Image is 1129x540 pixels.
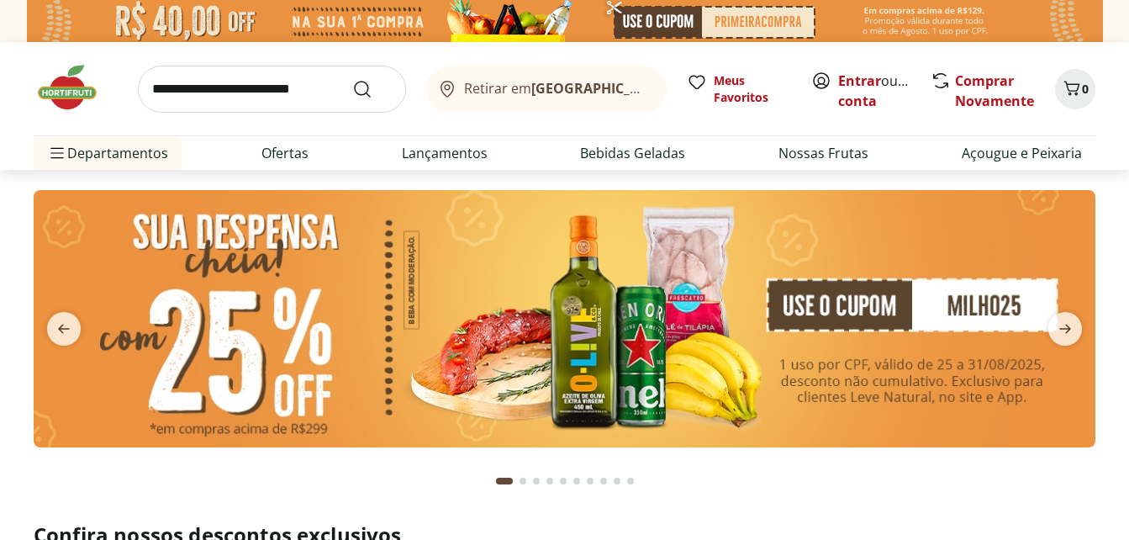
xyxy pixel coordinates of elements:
[34,312,94,346] button: previous
[34,62,118,113] img: Hortifruti
[543,461,557,501] button: Go to page 4 from fs-carousel
[597,461,610,501] button: Go to page 8 from fs-carousel
[955,71,1034,110] a: Comprar Novamente
[493,461,516,501] button: Current page from fs-carousel
[352,79,393,99] button: Submit Search
[687,72,791,106] a: Meus Favoritos
[402,143,488,163] a: Lançamentos
[962,143,1082,163] a: Açougue e Peixaria
[570,461,583,501] button: Go to page 6 from fs-carousel
[624,461,637,501] button: Go to page 10 from fs-carousel
[261,143,309,163] a: Ofertas
[47,133,168,173] span: Departamentos
[838,71,881,90] a: Entrar
[516,461,530,501] button: Go to page 2 from fs-carousel
[714,72,791,106] span: Meus Favoritos
[464,81,650,96] span: Retirar em
[838,71,913,111] span: ou
[838,71,931,110] a: Criar conta
[138,66,406,113] input: search
[530,461,543,501] button: Go to page 3 from fs-carousel
[1035,312,1095,346] button: next
[531,79,815,98] b: [GEOGRAPHIC_DATA]/[GEOGRAPHIC_DATA]
[34,190,1095,447] img: cupom
[557,461,570,501] button: Go to page 5 from fs-carousel
[426,66,667,113] button: Retirar em[GEOGRAPHIC_DATA]/[GEOGRAPHIC_DATA]
[1055,69,1095,109] button: Carrinho
[47,133,67,173] button: Menu
[580,143,685,163] a: Bebidas Geladas
[778,143,868,163] a: Nossas Frutas
[610,461,624,501] button: Go to page 9 from fs-carousel
[1082,81,1089,97] span: 0
[583,461,597,501] button: Go to page 7 from fs-carousel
